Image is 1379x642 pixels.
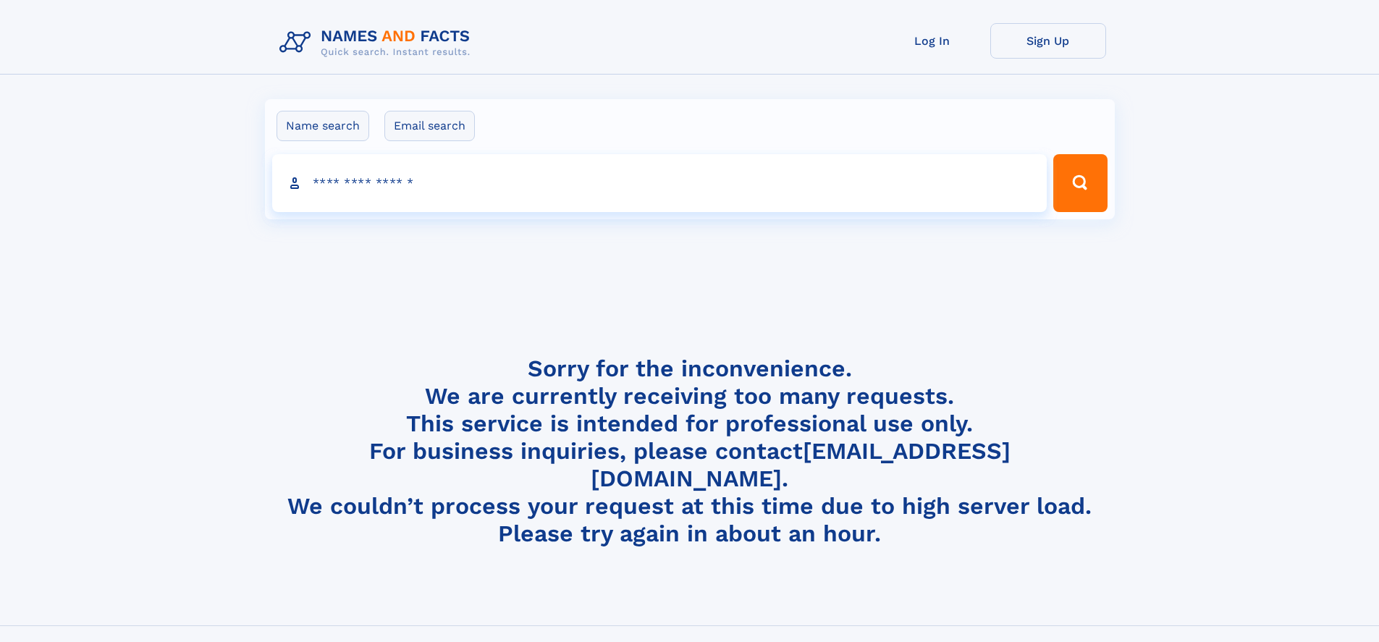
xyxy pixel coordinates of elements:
[274,23,482,62] img: Logo Names and Facts
[384,111,475,141] label: Email search
[591,437,1011,492] a: [EMAIL_ADDRESS][DOMAIN_NAME]
[277,111,369,141] label: Name search
[990,23,1106,59] a: Sign Up
[874,23,990,59] a: Log In
[1053,154,1107,212] button: Search Button
[272,154,1047,212] input: search input
[274,355,1106,548] h4: Sorry for the inconvenience. We are currently receiving too many requests. This service is intend...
